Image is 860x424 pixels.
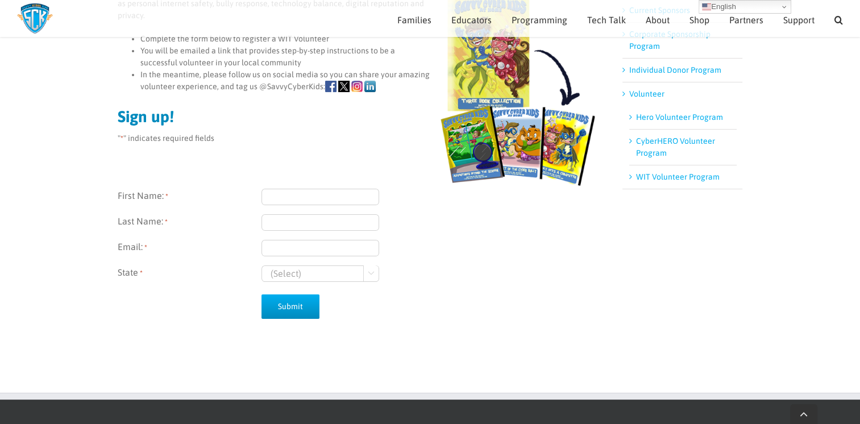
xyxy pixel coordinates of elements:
a: Hero Volunteer Program [636,113,723,122]
span: Families [397,15,431,24]
a: WIT Volunteer Program [636,172,720,181]
li: Complete the form below to register a WIT Volunteer [140,33,598,45]
li: In the meantime, please follow us on social media so you can share your amazing volunteer experie... [140,69,598,93]
span: Programming [512,15,567,24]
li: You will be emailed a link that provides step-by-step instructions to be a successful volunteer i... [140,45,598,69]
img: icons-linkedin.png [364,81,376,92]
span: Partners [729,15,763,24]
label: First Name: [118,189,261,205]
h2: Sign up! [118,109,598,124]
span: Support [783,15,815,24]
img: en [702,2,711,11]
label: Email: [118,240,261,256]
a: CyberHERO Volunteer Program [636,136,715,157]
span: About [646,15,670,24]
label: State [118,265,261,282]
img: icons-X.png [338,81,350,92]
input: Submit [261,294,319,319]
a: Volunteer [629,89,664,98]
p: " " indicates required fields [118,132,598,144]
img: icons-Facebook.png [325,81,336,92]
label: Last Name: [118,214,261,231]
img: Savvy Cyber Kids Logo [17,3,53,34]
a: Individual Donor Program [629,65,721,74]
span: Educators [451,15,492,24]
span: Shop [689,15,709,24]
span: Tech Talk [587,15,626,24]
img: icons-Instagram.png [351,81,363,92]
